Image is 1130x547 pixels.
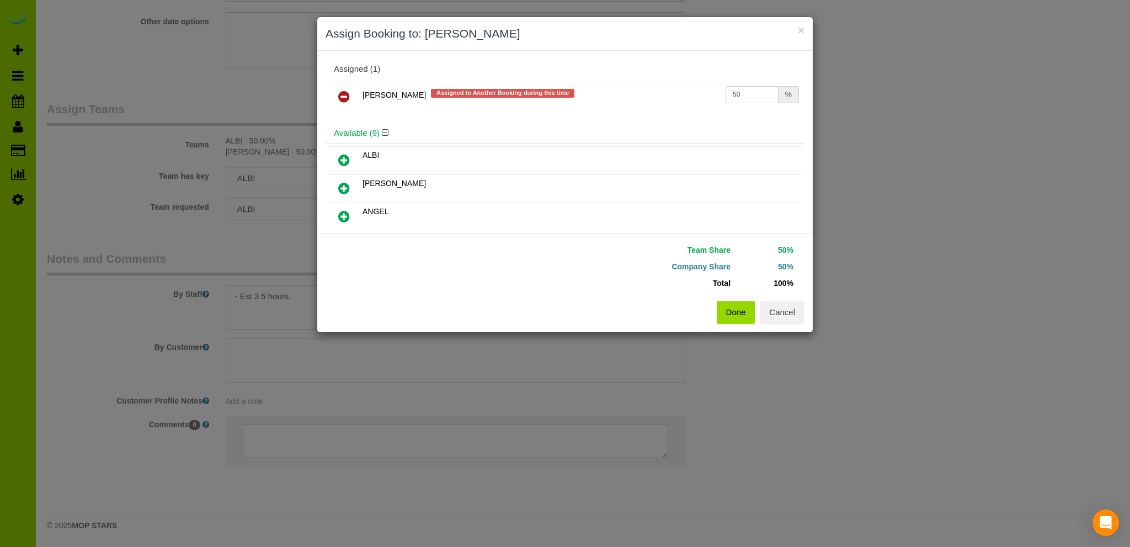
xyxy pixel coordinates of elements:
div: Open Intercom Messenger [1092,509,1119,536]
span: [PERSON_NAME] [363,179,426,188]
span: Assigned to Another Booking during this time [431,89,574,98]
span: ALBI [363,151,379,160]
td: Company Share [573,258,733,275]
span: [PERSON_NAME] [363,91,426,99]
button: × [798,24,804,36]
h4: Available (9) [334,129,796,138]
div: % [779,86,799,103]
td: Team Share [573,242,733,258]
td: 50% [733,258,796,275]
td: 50% [733,242,796,258]
td: Total [573,275,733,291]
td: 100% [733,275,796,291]
h3: Assign Booking to: [PERSON_NAME] [326,25,804,42]
button: Done [717,301,755,324]
div: Assigned (1) [334,65,796,74]
span: ANGEL [363,207,388,216]
button: Cancel [760,301,804,324]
